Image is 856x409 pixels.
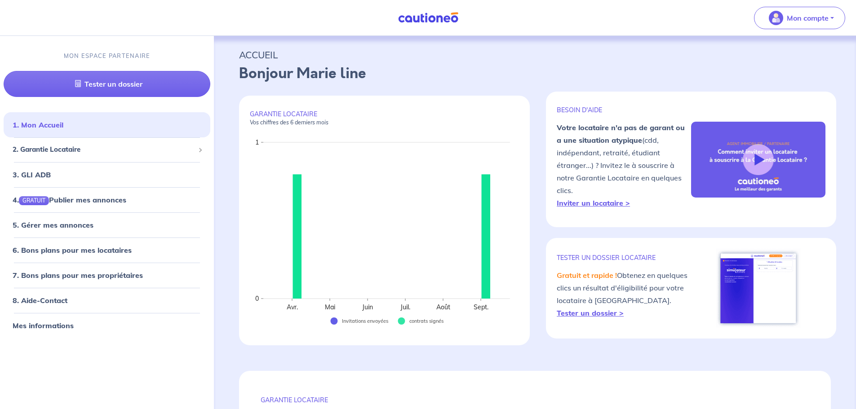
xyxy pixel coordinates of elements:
div: 1. Mon Accueil [4,116,210,134]
text: Mai [325,303,335,311]
p: TESTER un dossier locataire [557,254,691,262]
div: 3. GLI ADB [4,166,210,184]
img: simulateur.png [716,249,801,328]
p: Bonjour Marie line [239,63,831,84]
p: Obtenez en quelques clics un résultat d'éligibilité pour votre locataire à [GEOGRAPHIC_DATA]. [557,269,691,319]
div: 6. Bons plans pour mes locataires [4,241,210,259]
em: Gratuit et rapide ! [557,271,617,280]
p: (cdd, indépendant, retraité, étudiant étranger...) ? Invitez le à souscrire à notre Garantie Loca... [557,121,691,209]
div: Mes informations [4,317,210,334]
span: 2. Garantie Locataire [13,145,195,155]
a: 4.GRATUITPublier mes annonces [13,195,126,204]
p: GARANTIE LOCATAIRE [261,396,809,404]
button: illu_account_valid_menu.svgMon compte [754,7,845,29]
img: video-gli-new-none.jpg [691,122,825,197]
text: Juin [362,303,373,311]
text: Août [436,303,450,311]
em: Vos chiffres des 6 derniers mois [250,119,328,126]
img: Cautioneo [395,12,462,23]
a: 3. GLI ADB [13,170,51,179]
a: Mes informations [13,321,74,330]
text: 0 [255,295,259,303]
div: 7. Bons plans pour mes propriétaires [4,266,210,284]
text: Juil. [400,303,410,311]
a: 6. Bons plans pour mes locataires [13,246,132,255]
a: Tester un dossier > [557,308,624,317]
div: 8. Aide-Contact [4,291,210,309]
a: 8. Aide-Contact [13,296,67,305]
div: 5. Gérer mes annonces [4,216,210,234]
p: BESOIN D'AIDE [557,106,691,114]
p: ACCUEIL [239,47,831,63]
div: 4.GRATUITPublier mes annonces [4,191,210,209]
strong: Votre locataire n'a pas de garant ou a une situation atypique [557,123,685,145]
text: Sept. [474,303,488,311]
p: GARANTIE LOCATAIRE [250,110,519,126]
a: 7. Bons plans pour mes propriétaires [13,271,143,280]
a: 5. Gérer mes annonces [13,220,93,229]
a: Inviter un locataire > [557,198,630,207]
div: 2. Garantie Locataire [4,141,210,158]
a: 1. Mon Accueil [13,120,63,129]
text: Avr. [287,303,298,311]
img: illu_account_valid_menu.svg [769,11,783,25]
p: MON ESPACE PARTENAIRE [64,52,151,60]
p: Mon compte [787,13,829,23]
text: 1 [255,138,259,146]
a: Tester un dossier [4,71,210,97]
